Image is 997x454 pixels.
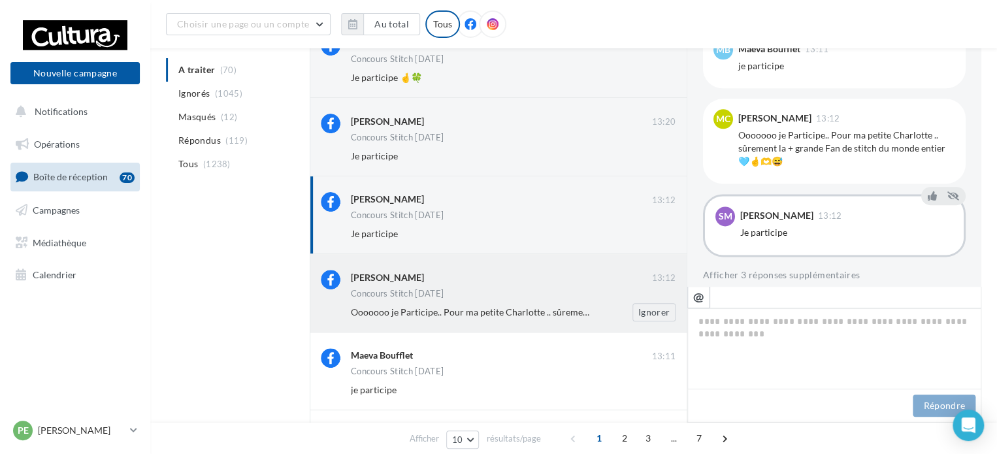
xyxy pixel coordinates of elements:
span: (119) [225,135,248,146]
span: Ooooooo je Participe.. Pour ma petite Charlotte .. sûrement la + grande Fan de stitch du monde en... [351,306,806,317]
div: Concours Stitch [DATE] [351,289,444,298]
span: Notifications [35,106,88,117]
a: Opérations [8,131,142,158]
span: 13:12 [651,272,676,284]
a: Boîte de réception70 [8,163,142,191]
button: Notifications [8,98,137,125]
span: 7 [689,428,710,449]
span: résultats/page [486,432,540,445]
button: Ignorer [632,303,676,321]
button: Au total [341,13,420,35]
span: MC [716,112,730,125]
div: [PERSON_NAME] [738,114,811,123]
span: (1238) [203,159,231,169]
span: 1 [589,428,610,449]
span: Je participe [351,150,398,161]
div: Concours Stitch [DATE] [351,55,444,63]
span: 13:12 [818,212,842,220]
button: Nouvelle campagne [10,62,140,84]
button: 10 [446,430,480,449]
span: Masqués [178,110,216,123]
a: Pe [PERSON_NAME] [10,418,140,443]
p: [PERSON_NAME] [38,424,125,437]
div: [PERSON_NAME] [351,271,424,284]
span: Médiathèque [33,236,86,248]
span: (1045) [215,88,242,99]
span: MB [716,43,730,56]
span: Choisir une page ou un compte [177,18,309,29]
div: [PERSON_NAME] [351,115,424,128]
div: Maeva Boufflet [738,44,800,54]
a: Campagnes [8,197,142,224]
div: Je participe [740,226,953,239]
span: Ignorés [178,87,210,100]
span: 13:11 [805,45,829,54]
div: [PERSON_NAME] [740,211,813,220]
span: (12) [221,112,237,122]
div: je participe [738,59,955,73]
span: SM [719,210,732,223]
span: 13:11 [651,351,676,363]
div: Concours Stitch [DATE] [351,133,444,142]
span: je participe [351,384,397,395]
span: Boîte de réception [33,171,108,182]
a: Calendrier [8,261,142,289]
div: Tous [425,10,460,38]
span: 13:12 [651,195,676,206]
div: Maeva Boufflet [351,349,413,362]
span: Afficher [410,432,439,445]
span: Répondus [178,134,221,147]
button: Au total [363,13,420,35]
span: 10 [452,434,463,445]
span: 13:20 [651,116,676,128]
div: Concours Stitch [DATE] [351,211,444,219]
span: 13:12 [816,114,840,123]
div: 70 [120,172,135,183]
span: Campagnes [33,204,80,216]
span: Tous [178,157,198,170]
span: ... [663,428,684,449]
a: Médiathèque [8,229,142,257]
div: Open Intercom Messenger [953,410,984,441]
span: Je participe 🤞🍀 [351,72,422,83]
span: 3 [638,428,659,449]
button: Afficher 3 réponses supplémentaires [703,267,860,283]
span: Opérations [34,138,80,150]
div: Ooooooo je Participe.. Pour ma petite Charlotte .. sûrement la + grande Fan de stitch du monde en... [738,129,955,168]
div: [PERSON_NAME] [351,193,424,206]
button: Répondre [913,395,975,417]
span: Pe [18,424,29,437]
span: 2 [614,428,635,449]
span: Calendrier [33,269,76,280]
i: @ [693,291,704,302]
div: Concours Stitch [DATE] [351,367,444,376]
button: @ [687,286,710,308]
span: Je participe [351,228,398,239]
button: Choisir une page ou un compte [166,13,331,35]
